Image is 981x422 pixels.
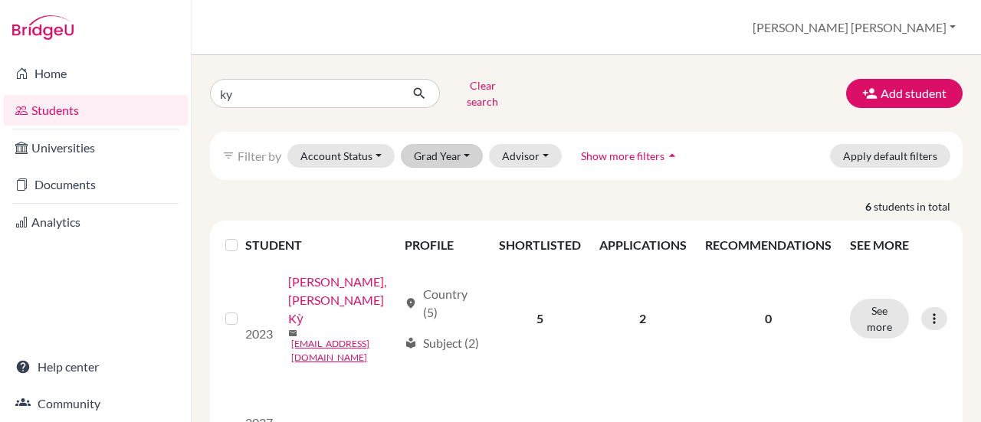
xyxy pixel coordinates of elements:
[830,144,950,168] button: Apply default filters
[395,227,490,263] th: PROFILE
[590,263,696,374] td: 2
[401,144,484,168] button: Grad Year
[405,285,481,322] div: Country (5)
[3,388,188,419] a: Community
[705,309,832,328] p: 0
[440,74,525,113] button: Clear search
[287,144,395,168] button: Account Status
[405,297,417,309] span: location_on
[696,227,841,263] th: RECOMMENDATIONS
[746,13,963,42] button: [PERSON_NAME] [PERSON_NAME]
[210,79,400,108] input: Find student by name...
[841,227,956,263] th: SEE MORE
[238,149,281,163] span: Filter by
[245,294,276,325] img: Anh, Sầu Kỳ
[288,273,397,328] a: [PERSON_NAME], [PERSON_NAME] Kỳ
[245,227,395,263] th: STUDENT
[405,334,479,352] div: Subject (2)
[490,227,590,263] th: SHORTLISTED
[3,169,188,200] a: Documents
[405,337,417,349] span: local_library
[490,263,590,374] td: 5
[850,299,909,339] button: See more
[489,144,562,168] button: Advisor
[245,383,276,414] img: Diệp, Kỳ
[3,132,188,163] a: Universities
[581,149,664,162] span: Show more filters
[874,198,963,214] span: students in total
[222,149,235,162] i: filter_list
[568,144,693,168] button: Show more filtersarrow_drop_up
[291,337,397,365] a: [EMAIL_ADDRESS][DOMAIN_NAME]
[3,352,188,382] a: Help center
[3,58,188,89] a: Home
[3,207,188,237] a: Analytics
[846,79,963,108] button: Add student
[12,15,74,40] img: Bridge-U
[288,329,297,338] span: mail
[3,95,188,126] a: Students
[590,227,696,263] th: APPLICATIONS
[865,198,874,214] strong: 6
[245,325,276,343] p: 2023
[664,148,680,163] i: arrow_drop_up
